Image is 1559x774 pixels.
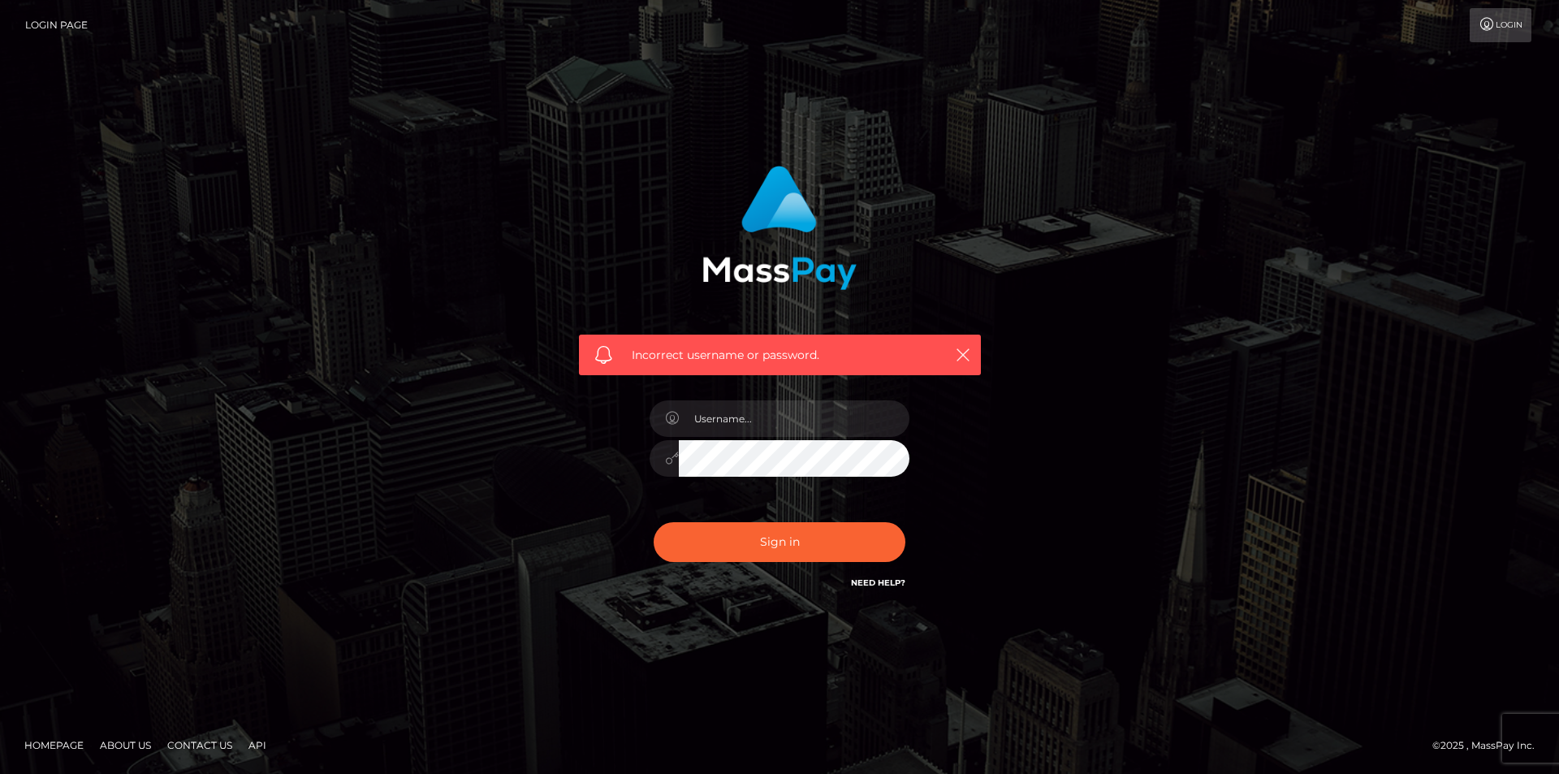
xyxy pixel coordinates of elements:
[654,522,905,562] button: Sign in
[679,400,909,437] input: Username...
[25,8,88,42] a: Login Page
[632,347,928,364] span: Incorrect username or password.
[1470,8,1531,42] a: Login
[18,733,90,758] a: Homepage
[1432,737,1547,755] div: © 2025 , MassPay Inc.
[93,733,158,758] a: About Us
[242,733,273,758] a: API
[851,577,905,588] a: Need Help?
[161,733,239,758] a: Contact Us
[702,166,857,290] img: MassPay Login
